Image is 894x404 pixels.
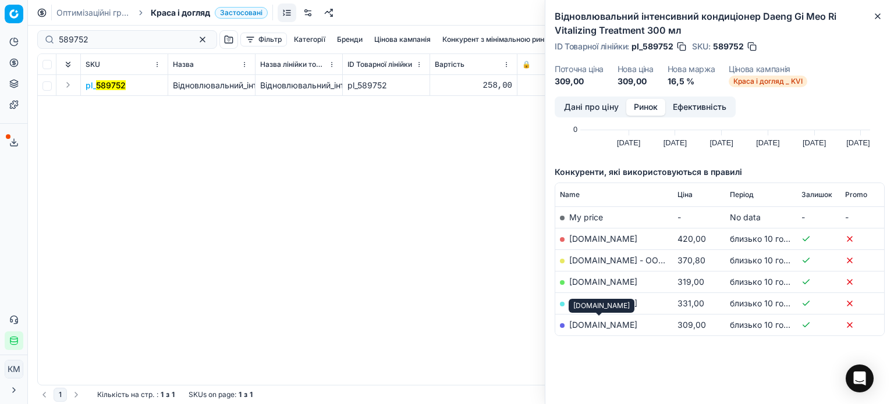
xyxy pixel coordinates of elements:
button: КM [5,360,23,378]
span: SKU : [692,42,711,51]
a: [DOMAIN_NAME] [569,298,637,308]
text: [DATE] [617,138,640,147]
span: близько 10 годин тому [730,320,820,330]
button: Категорії [289,33,330,47]
span: близько 10 годин тому [730,298,820,308]
span: КM [5,360,23,378]
button: Бренди [332,33,367,47]
a: [DOMAIN_NAME] [569,234,637,244]
button: 1 [54,388,67,402]
td: - [673,206,725,228]
button: Go to next page [69,388,83,402]
span: ID Товарної лінійки [347,60,412,69]
text: [DATE] [846,138,870,147]
td: - [840,206,884,228]
a: [DOMAIN_NAME] [569,320,637,330]
span: SKU [86,60,100,69]
span: Застосовані [215,7,268,19]
div: Open Intercom Messenger [846,364,874,392]
span: Promo [845,190,867,199]
span: Вартість [435,60,464,69]
span: Відновлювальний_інтенсивний_кондиціонер_Daeng_Gi_Meo_Ri_Vitalizing_Treatment_300_мл [173,80,530,90]
span: 319,00 [677,277,704,287]
span: 589752 [713,41,744,52]
span: Ціна [677,190,693,199]
span: Кількість на стр. [97,390,154,399]
span: Краса і доглядЗастосовані [151,7,268,19]
button: Фільтр [240,33,287,47]
button: Go to previous page [37,388,51,402]
dd: 309,00 [618,76,654,87]
span: близько 10 годин тому [730,255,820,265]
div: [DOMAIN_NAME] [569,299,634,313]
span: 309,00 [677,320,706,330]
a: Оптимізаційні групи [56,7,131,19]
nav: pagination [37,388,83,402]
span: 370,80 [677,255,705,265]
button: Ринок [626,99,665,116]
span: 🔒 [522,60,531,69]
button: Конкурент з мінімальною ринковою ціною [438,33,593,47]
strong: з [244,390,247,399]
text: 0 [573,125,577,134]
text: [DATE] [709,138,733,147]
dd: 16,5 % [668,76,715,87]
h5: Конкуренти, які використовуються в правилі [555,166,885,178]
dt: Нова ціна [618,65,654,73]
strong: 1 [239,390,242,399]
nav: breadcrumb [56,7,268,19]
strong: 1 [250,390,253,399]
button: Ефективність [665,99,734,116]
span: pl_ [86,80,126,91]
div: Відновлювальний_інтенсивний_кондиціонер_Daeng_Gi_Meo_Ri_Vitalizing_Treatment_300_мл [260,80,338,91]
span: близько 10 годин тому [730,277,820,287]
h2: Відновлювальний інтенсивний кондиціонер Daeng Gi Meo Ri Vitalizing Treatment 300 мл [555,9,885,37]
span: 420,00 [677,234,706,244]
button: Дані про ціну [556,99,626,116]
text: [DATE] [803,138,826,147]
div: : [97,390,175,399]
span: SKUs on page : [189,390,236,399]
div: 258,00 [435,80,512,91]
span: близько 10 годин тому [730,234,820,244]
td: - [797,206,840,228]
a: [DOMAIN_NAME] [569,277,637,287]
div: pl_589752 [347,80,425,91]
span: Період [730,190,754,199]
mark: 589752 [96,80,126,90]
span: Назва лінійки товарів [260,60,326,69]
td: No data [725,206,797,228]
dt: Поточна ціна [555,65,604,73]
strong: 1 [172,390,175,399]
a: [DOMAIN_NAME] - ООО «Эпицентр К» [569,255,722,265]
span: pl_589752 [632,41,673,52]
dt: Нова маржа [668,65,715,73]
span: Краса і догляд [151,7,210,19]
button: Expand [61,78,75,92]
strong: з [166,390,169,399]
span: Залишок [801,190,832,199]
strong: 1 [161,390,164,399]
dt: Цінова кампанія [729,65,807,73]
button: Expand all [61,58,75,71]
span: Краса і догляд _ KVI [729,76,807,87]
text: [DATE] [756,138,779,147]
span: ID Товарної лінійки : [555,42,629,51]
button: Цінова кампанія [370,33,435,47]
span: My price [569,212,603,222]
span: Name [560,190,580,199]
text: [DATE] [664,138,687,147]
span: Назва [173,60,194,69]
input: Пошук по SKU або назві [59,34,186,45]
span: 331,00 [677,298,704,308]
button: pl_589752 [86,80,126,91]
dd: 309,00 [555,76,604,87]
